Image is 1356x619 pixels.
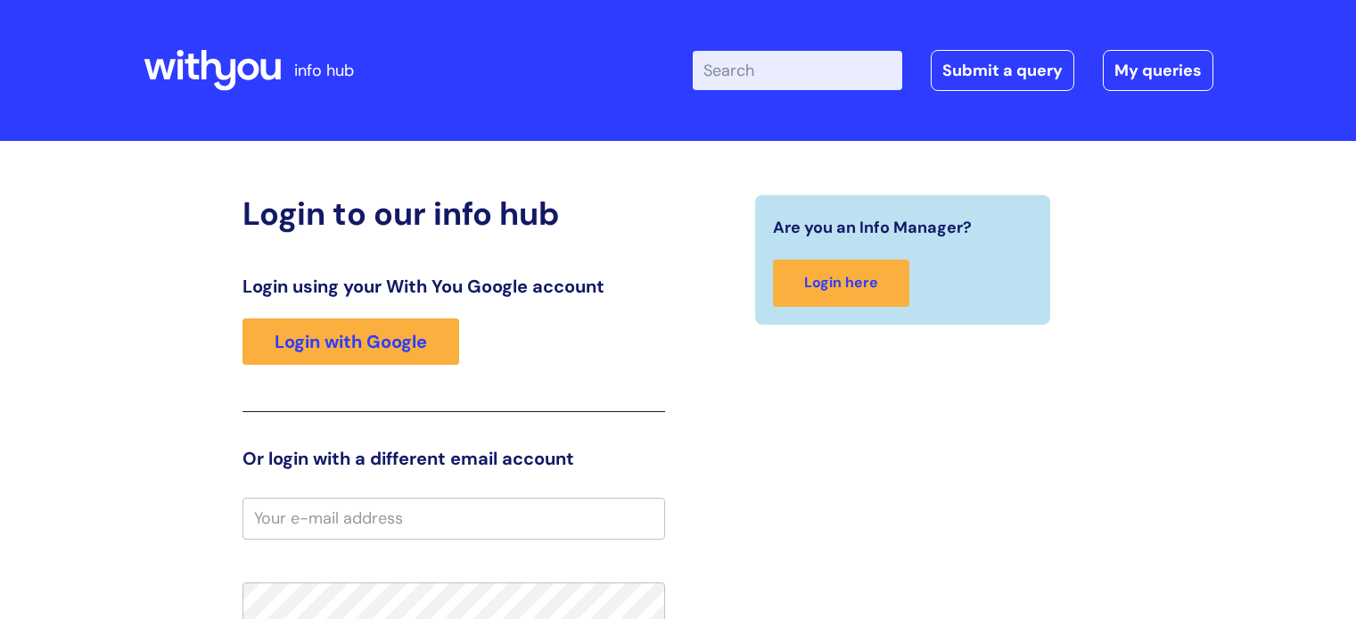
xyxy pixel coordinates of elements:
[294,56,354,85] p: info hub
[242,276,665,297] h3: Login using your With You Google account
[931,50,1074,91] a: Submit a query
[242,318,459,365] a: Login with Google
[773,260,909,307] a: Login here
[1103,50,1213,91] a: My queries
[242,194,665,233] h2: Login to our info hub
[773,213,972,242] span: Are you an Info Manager?
[693,51,902,90] input: Search
[242,498,665,539] input: Your e-mail address
[242,448,665,469] h3: Or login with a different email account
